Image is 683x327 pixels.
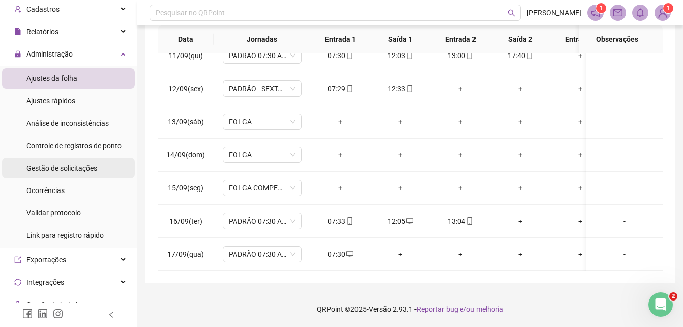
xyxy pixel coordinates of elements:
span: Exportações [26,256,66,264]
div: - [595,215,655,227]
img: 86882 [655,5,670,20]
div: + [318,116,362,127]
div: + [438,149,482,160]
span: mobile [465,52,473,59]
sup: Atualize o seu contato no menu Meus Dados [663,3,673,13]
div: 12:33 [378,83,422,94]
div: + [558,116,602,127]
div: - [595,116,655,127]
div: + [498,182,542,194]
span: 2 [669,292,677,301]
span: 12/09(sex) [168,85,203,93]
div: + [498,149,542,160]
span: export [14,256,21,263]
span: user-add [14,6,21,13]
div: 07:29 [318,83,362,94]
span: mobile [525,52,533,59]
span: instagram [53,309,63,319]
span: 1 [667,5,670,12]
span: FOLGA [229,114,295,129]
span: PADRÃO 07:30 AS 17:30 [229,48,295,63]
span: mail [613,8,622,17]
span: Relatórios [26,28,58,36]
div: 07:33 [318,215,362,227]
span: desktop [405,217,413,225]
th: Entrada 3 [550,25,610,53]
div: + [438,83,482,94]
span: search [508,9,515,17]
span: PADRÃO 07:30 AS 17:30 [229,213,295,229]
div: + [498,116,542,127]
span: PADRÃO - SEXTA - 07:30 AS 12:00 [229,81,295,96]
span: mobile [405,52,413,59]
div: - [595,149,655,160]
span: file [14,28,21,35]
span: notification [591,8,600,17]
div: + [558,215,602,227]
div: + [558,50,602,61]
span: Validar protocolo [26,209,81,217]
span: Controle de registros de ponto [26,142,122,150]
span: mobile [465,217,473,225]
div: 13:00 [438,50,482,61]
footer: QRPoint © 2025 - 2.93.1 - [137,291,683,327]
span: Administração [26,50,73,58]
span: [PERSON_NAME] [527,7,581,18]
span: sync [14,279,21,286]
span: desktop [345,251,353,258]
span: left [108,311,115,318]
iframe: Intercom live chat [648,292,673,317]
span: 17/09(qua) [167,250,204,258]
div: + [438,116,482,127]
div: 17:40 [498,50,542,61]
span: 1 [600,5,603,12]
div: + [378,149,422,160]
span: mobile [345,85,353,92]
div: 07:30 [318,249,362,260]
th: Saída 2 [490,25,550,53]
span: Ajustes da folha [26,74,77,83]
span: Integrações [26,278,64,286]
span: Link para registro rápido [26,231,104,239]
th: Entrada 1 [310,25,370,53]
span: FOLGA COMPENSATÓRIA [229,180,295,196]
div: + [378,116,422,127]
span: mobile [345,217,353,225]
div: 12:05 [378,215,422,227]
div: + [558,149,602,160]
span: linkedin [38,309,48,319]
sup: 1 [596,3,606,13]
div: - [595,50,655,61]
span: mobile [405,85,413,92]
div: + [438,249,482,260]
span: 15/09(seg) [168,184,203,192]
div: + [318,182,362,194]
div: + [498,83,542,94]
span: PADRÃO 07:30 AS 17:30 [229,247,295,262]
span: mobile [345,52,353,59]
th: Saída 1 [370,25,430,53]
span: apartment [14,301,21,308]
span: facebook [22,309,33,319]
span: 13/09(sáb) [168,118,204,126]
span: lock [14,50,21,58]
th: Observações [579,25,655,53]
span: Gestão de solicitações [26,164,97,172]
th: Entrada 2 [430,25,490,53]
span: Observações [587,34,647,45]
span: Versão [369,305,391,313]
span: 14/09(dom) [166,151,205,159]
th: Jornadas [214,25,310,53]
div: 13:04 [438,215,482,227]
span: Cadastros [26,5,60,13]
span: Gestão de holerites [26,301,87,309]
span: FOLGA [229,147,295,162]
span: 16/09(ter) [169,217,202,225]
span: 11/09(qui) [169,51,203,60]
div: + [378,249,422,260]
span: Ocorrências [26,186,65,195]
span: Análise de inconsistências [26,119,109,127]
div: + [558,182,602,194]
div: + [378,182,422,194]
span: Ajustes rápidos [26,97,75,105]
